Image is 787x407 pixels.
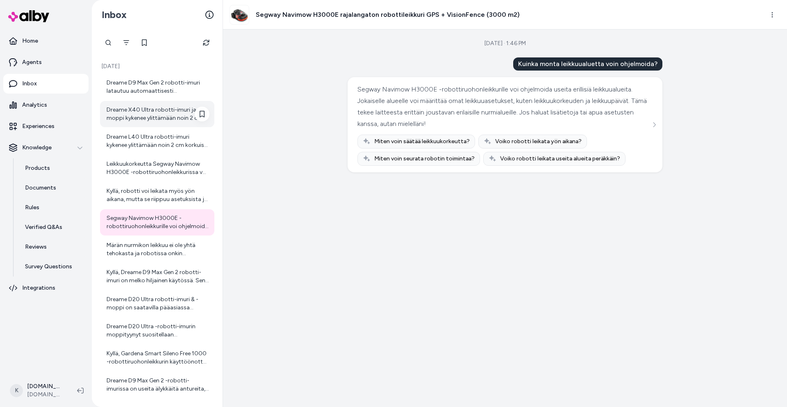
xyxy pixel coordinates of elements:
a: Dreame D9 Max Gen 2 robotti-imuri latautuu automaattisesti latausasemallaan. Kun akun varaus alka... [100,74,214,100]
a: Survey Questions [17,257,89,277]
span: [DOMAIN_NAME] [27,391,64,399]
div: Segway Navimow H3000E -robottiruohonleikkurille voi ohjelmoida useita erillisiä leikkuualueita. J... [107,214,209,231]
button: See more [649,120,659,130]
p: Rules [25,203,39,212]
div: Märän nurmikon leikkuu ei ole yhtä tehokasta ja robotissa onkin sadeanturi, joka tunnistaa sateen... [107,241,209,258]
a: Leikkuukorkeutta Segway Navimow H3000E -robottiruohonleikkurissa voi säätää helposti mobiilisovel... [100,155,214,181]
div: [DATE] · 1:46 PM [484,39,526,48]
button: Filter [118,34,134,51]
p: Experiences [22,122,55,130]
p: [DATE] [100,62,214,71]
a: Segway Navimow H3000E -robottiruohonleikkurille voi ohjelmoida useita erillisiä leikkuualueita. J... [100,209,214,236]
p: Survey Questions [25,263,72,271]
img: alby Logo [8,10,49,22]
h3: Segway Navimow H3000E rajalangaton robottileikkuri GPS + VisionFence (3000 m2) [256,10,520,20]
span: Voiko robotti leikata useita alueita peräkkäin? [500,155,620,163]
button: Refresh [198,34,214,51]
div: Dreame D20 Ultra -robotti-imurin moppityynyt suositellaan vaihdettavaksi noin 1–3 kuukauden välei... [107,322,209,339]
p: Verified Q&As [25,223,62,231]
p: Agents [22,58,42,66]
img: Segway_Navimow_H_1500_3000E_top_1.jpg [230,5,249,24]
div: Dreame D9 Max Gen 2 -robotti-imurissa on useita älykkäitä antureita, jotka auttavat sitä navigoim... [107,377,209,393]
a: Analytics [3,95,89,115]
a: Dreame L40 Ultra robotti-imuri kykenee ylittämään noin 2 cm korkuiset kynnykset. Se on suunnitelt... [100,128,214,154]
p: Integrations [22,284,55,292]
div: Dreame D20 Ultra robotti-imuri & -moppi on saatavilla pääasiassa valkoisena. Mustaa värivaihtoeht... [107,295,209,312]
a: Dreame D9 Max Gen 2 -robotti-imurissa on useita älykkäitä antureita, jotka auttavat sitä navigoim... [100,372,214,398]
p: Inbox [22,80,37,88]
p: Knowledge [22,144,52,152]
p: Reviews [25,243,47,251]
div: Kyllä, Dreame D9 Max Gen 2 robotti-imuri on melko hiljainen käytössä. Sen äänitaso on noin 58 dB,... [107,268,209,285]
a: Integrations [3,278,89,298]
div: Kyllä, robotti voi leikata myös yön aikana, mutta se riippuu asetuksista ja siitä, onko alueen va... [107,187,209,203]
p: Analytics [22,101,47,109]
span: Voiko robotti leikata yön aikana? [495,137,582,146]
a: Products [17,158,89,178]
div: Dreame L40 Ultra robotti-imuri kykenee ylittämään noin 2 cm korkuiset kynnykset. Se on suunnitelt... [107,133,209,149]
button: K[DOMAIN_NAME] Shopify[DOMAIN_NAME] [5,377,71,404]
a: Dreame X40 Ultra robotti-imuri ja -moppi kykenee ylittämään noin 2 cm korkuiset kynnykset. Jos si... [100,101,214,127]
a: Reviews [17,237,89,257]
span: K [10,384,23,397]
div: Kyllä, Gardena Smart Sileno Free 1000 -robottiruohonleikkurin käyttöönotto on suunniteltu helpoks... [107,350,209,366]
a: Verified Q&As [17,217,89,237]
button: Knowledge [3,138,89,158]
a: Dreame D20 Ultra -robotti-imurin moppityynyt suositellaan vaihdettavaksi noin 1–3 kuukauden välei... [100,318,214,344]
div: Dreame D9 Max Gen 2 robotti-imuri latautuu automaattisesti latausasemallaan. Kun akun varaus alka... [107,79,209,95]
a: Kyllä, Dreame D9 Max Gen 2 robotti-imuri on melko hiljainen käytössä. Sen äänitaso on noin 58 dB,... [100,263,214,290]
p: [DOMAIN_NAME] Shopify [27,382,64,391]
a: Documents [17,178,89,198]
div: Leikkuukorkeutta Segway Navimow H3000E -robottiruohonleikkurissa voi säätää helposti mobiilisovel... [107,160,209,176]
span: Miten voin seurata robotin toimintaa? [374,155,475,163]
p: Documents [25,184,56,192]
a: Kyllä, Gardena Smart Sileno Free 1000 -robottiruohonleikkurin käyttöönotto on suunniteltu helpoks... [100,345,214,371]
a: Experiences [3,117,89,136]
a: Home [3,31,89,51]
a: Dreame D20 Ultra robotti-imuri & -moppi on saatavilla pääasiassa valkoisena. Mustaa värivaihtoeht... [100,290,214,317]
div: Kuinka monta leikkuualuetta voin ohjelmoida? [513,57,662,71]
a: Kyllä, robotti voi leikata myös yön aikana, mutta se riippuu asetuksista ja siitä, onko alueen va... [100,182,214,208]
a: Inbox [3,74,89,94]
div: Dreame X40 Ultra robotti-imuri ja -moppi kykenee ylittämään noin 2 cm korkuiset kynnykset. Jos si... [107,106,209,122]
a: Märän nurmikon leikkuu ei ole yhtä tehokasta ja robotissa onkin sadeanturi, joka tunnistaa sateen... [100,236,214,263]
h2: Inbox [102,9,127,21]
span: Miten voin säätää leikkuukorkeutta? [374,137,470,146]
a: Rules [17,198,89,217]
div: Segway Navimow H3000E -robottiruohonleikkurille voi ohjelmoida useita erillisiä leikkuualueita. J... [357,84,651,130]
a: Agents [3,53,89,72]
p: Products [25,164,50,172]
p: Home [22,37,38,45]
